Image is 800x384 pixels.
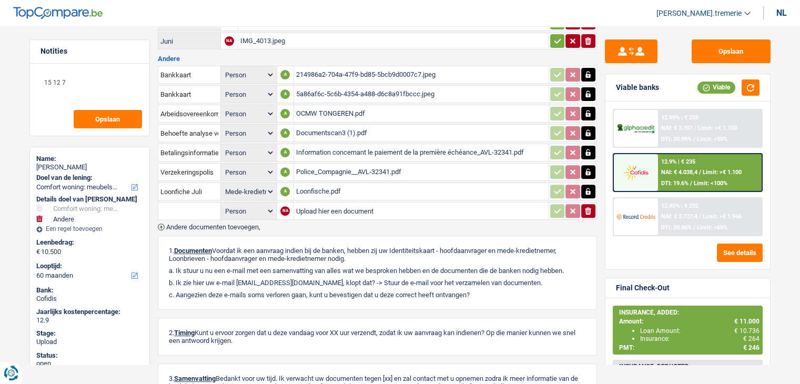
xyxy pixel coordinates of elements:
[240,33,546,49] div: IMG_4013.jpeg
[703,213,742,220] span: Limit: >€ 1.966
[690,180,692,187] span: /
[36,329,143,338] div: Stage:
[661,203,698,209] div: 12.45% | € 232
[619,344,760,351] div: PMT:
[661,125,693,132] span: NAI: € 3.707
[166,224,260,230] span: Andere documenten toevoegen,
[36,163,143,171] div: [PERSON_NAME]
[296,164,546,180] div: Police_Compagnie__AVL-32341.pdf
[661,180,688,187] span: DTI: 19.6%
[36,359,143,368] div: open
[693,136,695,143] span: /
[743,335,760,342] span: € 264
[692,39,771,63] button: Opslaan
[616,207,655,226] img: Record Credits
[280,206,290,216] div: NA
[40,47,139,56] h5: Notities
[616,284,670,292] div: Final Check-Out
[296,67,546,83] div: 214986a2-704a-47f9-bd85-5bcb9d0007c7.jpeg
[693,224,695,231] span: /
[697,224,727,231] span: Limit: <65%
[734,318,760,325] span: € 11.000
[74,110,142,128] button: Opslaan
[280,89,290,99] div: A
[619,363,760,370] div: INSURANCE, DEDUCTED:
[717,244,763,262] button: See details
[36,295,143,303] div: Cofidis
[169,247,586,262] p: 1. Voordat ik een aanvraag indien bij de banken, hebben zij uw Identiteitskaart - hoofdaanvrager ...
[280,148,290,157] div: A
[36,238,141,247] label: Leenbedrag:
[280,187,290,196] div: A
[158,224,260,230] button: Andere documenten toevoegen,
[169,267,586,275] p: a. Ik stuur u nu een e-mail met een samenvatting van alles wat we besproken hebben en de document...
[661,213,697,220] span: NAI: € 3.727,4
[296,106,546,122] div: OCMW TONGEREN.pdf
[174,329,195,337] span: Timing
[225,36,234,46] div: NA
[648,5,751,22] a: [PERSON_NAME].tremerie
[699,213,701,220] span: /
[296,125,546,141] div: Documentscan3 (1).pdf
[640,335,760,342] div: Insurance:
[661,158,695,165] div: 12.9% | € 235
[169,279,586,287] p: b. Ik zie hier uw e-mail [EMAIL_ADDRESS][DOMAIN_NAME], klopt dat? -> Stuur de e-mail voor het ver...
[616,163,655,182] img: Cofidis
[697,136,727,143] span: Limit: <50%
[36,225,143,233] div: Een regel toevoegen
[174,375,216,382] span: Samenvatting
[280,70,290,79] div: A
[169,329,586,345] p: 2. Kunt u ervoor zorgen dat u deze vandaag voor XX uur verzendt, zodat ik uw aanvraag kan indiene...
[280,167,290,177] div: A
[619,318,760,325] div: Amount:
[616,123,655,135] img: Alphacredit
[174,247,212,255] span: Documenten
[36,338,143,346] div: Upload
[656,9,742,18] span: [PERSON_NAME].tremerie
[169,291,586,299] p: c. Aangezien deze e-mails soms verloren gaan, kunt u bevestigen dat u deze correct heeft ontvangen?
[36,195,143,204] div: Details doel van [PERSON_NAME]
[661,224,692,231] span: DTI: 20.86%
[616,83,659,92] div: Viable banks
[694,180,727,187] span: Limit: <100%
[36,262,141,270] label: Looptijd:
[296,145,546,160] div: Information concernant le paiement de la première échéance_AVL-32341.pdf
[296,86,546,102] div: 5a86af6c-5c6b-4354-a488-d6c8a91fbccc.jpeg
[697,82,735,93] div: Viable
[296,184,546,199] div: Loonfische.pdf
[743,344,760,351] span: € 246
[661,114,698,121] div: 12.99% | € 235
[280,128,290,138] div: A
[13,7,103,19] img: TopCompare Logo
[694,125,696,132] span: /
[36,316,143,325] div: 12.9
[158,55,597,62] h3: Andere
[640,327,760,335] div: Loan Amount:
[661,169,697,176] span: NAI: € 4.038,4
[661,136,692,143] span: DTI: 20.99%
[36,351,143,360] div: Status:
[703,169,742,176] span: Limit: >€ 1.100
[776,8,787,18] div: nl
[36,155,143,163] div: Name:
[698,125,737,132] span: Limit: >€ 1.150
[280,109,290,118] div: A
[619,309,760,316] div: INSURANCE, ADDED:
[36,174,141,182] label: Doel van de lening:
[160,37,218,45] div: Juni
[36,248,40,256] span: €
[699,169,701,176] span: /
[95,116,120,123] span: Opslaan
[36,286,143,295] div: Bank:
[734,327,760,335] span: € 10.736
[36,308,143,316] div: Jaarlijks kostenpercentage:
